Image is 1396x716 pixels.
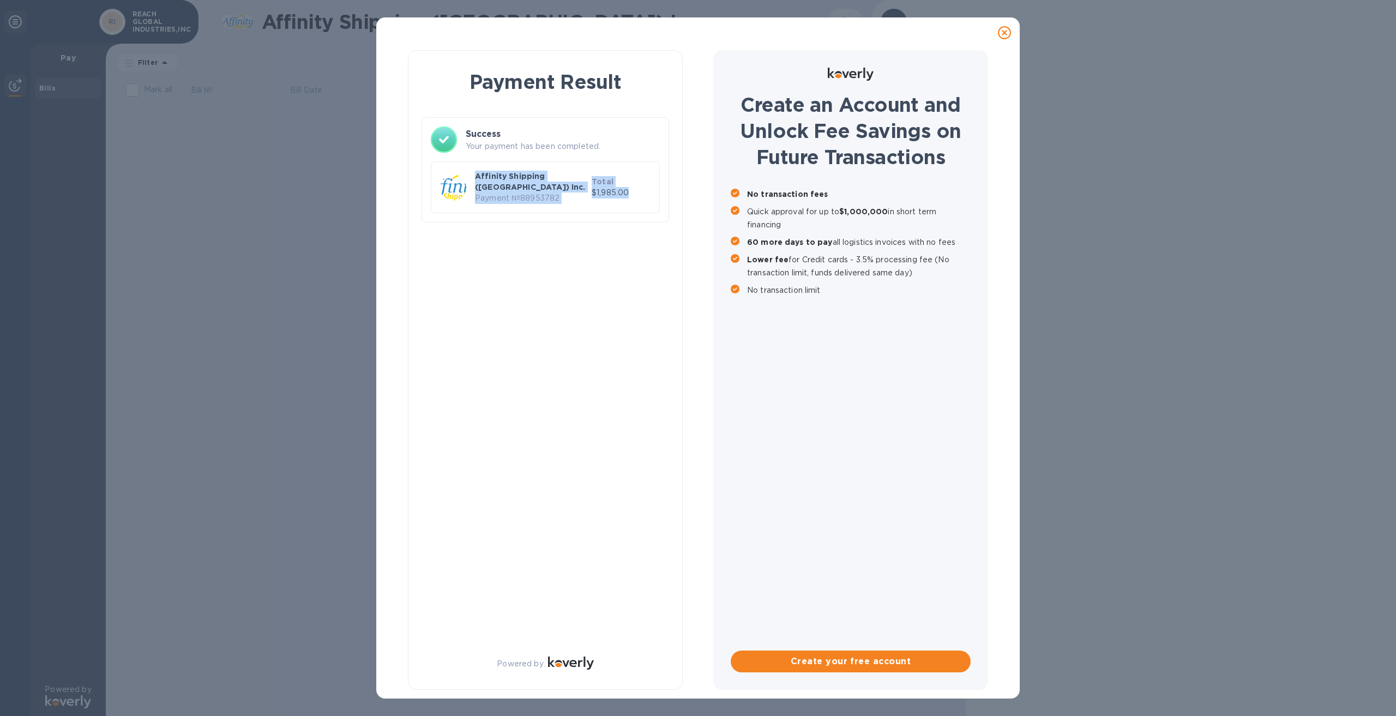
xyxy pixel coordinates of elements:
[592,187,651,198] p: $1,985.00
[497,658,543,670] p: Powered by
[747,190,828,198] b: No transaction fees
[475,192,587,204] p: Payment № 88953782
[731,92,971,170] h1: Create an Account and Unlock Fee Savings on Future Transactions
[747,253,971,279] p: for Credit cards - 3.5% processing fee (No transaction limit, funds delivered same day)
[839,207,888,216] b: $1,000,000
[747,205,971,231] p: Quick approval for up to in short term financing
[592,177,613,186] b: Total
[426,68,665,95] h1: Payment Result
[739,655,962,668] span: Create your free account
[747,236,971,249] p: all logistics invoices with no fees
[731,651,971,672] button: Create your free account
[747,284,971,297] p: No transaction limit
[466,128,660,141] h3: Success
[828,68,874,81] img: Logo
[475,171,587,192] p: Affinity Shipping ([GEOGRAPHIC_DATA]) Inc.
[747,255,789,264] b: Lower fee
[466,141,660,152] p: Your payment has been completed.
[747,238,833,246] b: 60 more days to pay
[548,657,594,670] img: Logo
